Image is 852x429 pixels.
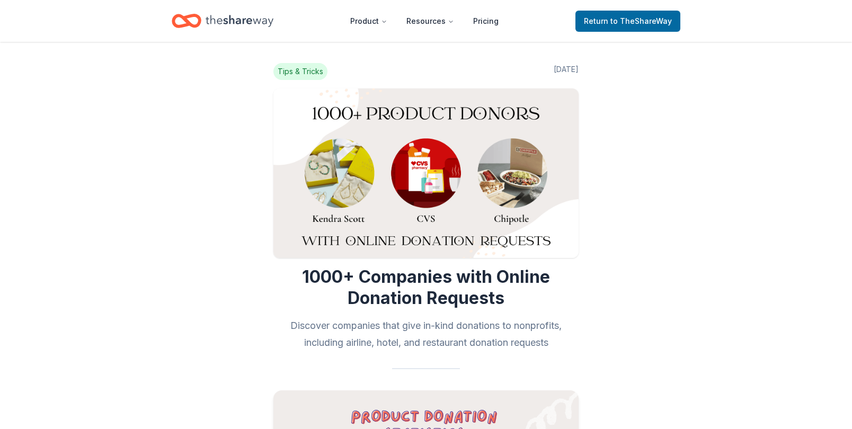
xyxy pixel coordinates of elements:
[172,8,273,33] a: Home
[273,63,327,80] span: Tips & Tricks
[554,63,579,80] span: [DATE]
[342,11,396,32] button: Product
[465,11,507,32] a: Pricing
[273,88,579,258] img: Image for 1000+ Companies with Online Donation Requests
[575,11,680,32] a: Returnto TheShareWay
[273,317,579,351] h2: Discover companies that give in-kind donations to nonprofits, including airline, hotel, and resta...
[584,15,672,28] span: Return
[398,11,463,32] button: Resources
[342,8,507,33] nav: Main
[610,16,672,25] span: to TheShareWay
[273,266,579,309] h1: 1000+ Companies with Online Donation Requests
